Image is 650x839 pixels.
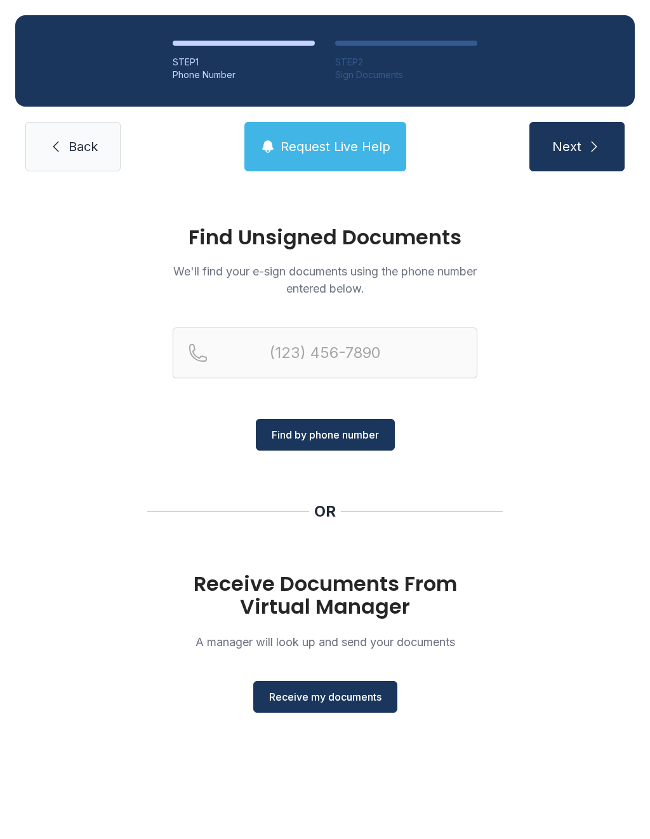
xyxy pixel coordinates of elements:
h1: Receive Documents From Virtual Manager [173,572,477,618]
span: Request Live Help [281,138,390,155]
div: STEP 2 [335,56,477,69]
span: Next [552,138,581,155]
span: Receive my documents [269,689,381,704]
h1: Find Unsigned Documents [173,227,477,248]
p: We'll find your e-sign documents using the phone number entered below. [173,263,477,297]
span: Find by phone number [272,427,379,442]
span: Back [69,138,98,155]
div: STEP 1 [173,56,315,69]
div: Phone Number [173,69,315,81]
input: Reservation phone number [173,327,477,378]
div: Sign Documents [335,69,477,81]
p: A manager will look up and send your documents [173,633,477,651]
div: OR [314,501,336,522]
